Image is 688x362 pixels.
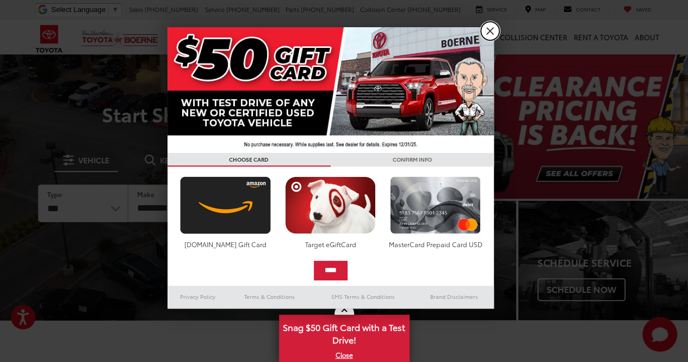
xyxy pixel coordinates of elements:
[282,176,379,234] img: targetcard.png
[331,153,494,167] h3: CONFIRM INFO
[414,290,494,303] a: Brand Disclaimers
[177,240,274,249] div: [DOMAIN_NAME] Gift Card
[228,290,311,303] a: Terms & Conditions
[312,290,414,303] a: SMS Terms & Conditions
[282,240,379,249] div: Target eGiftCard
[168,27,494,153] img: 42635_top_851395.jpg
[387,176,484,234] img: mastercard.png
[168,290,228,303] a: Privacy Policy
[168,153,331,167] h3: CHOOSE CARD
[177,176,274,234] img: amazoncard.png
[280,316,408,349] span: Snag $50 Gift Card with a Test Drive!
[387,240,484,249] div: MasterCard Prepaid Card USD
